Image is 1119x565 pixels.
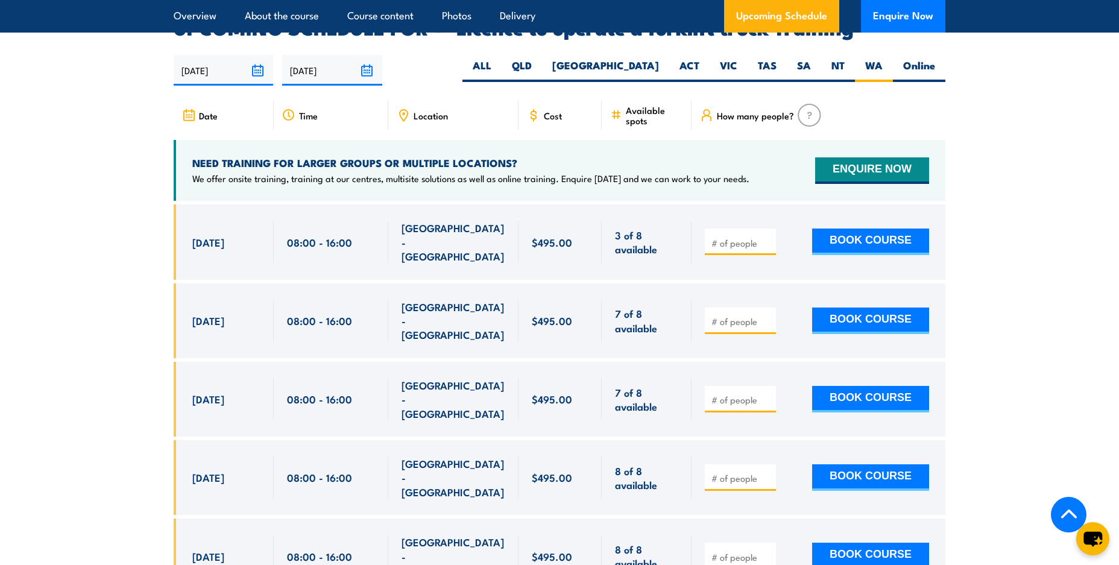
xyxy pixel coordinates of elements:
span: 7 of 8 available [615,385,678,414]
span: [DATE] [192,470,224,484]
button: BOOK COURSE [812,464,929,491]
span: 08:00 - 16:00 [287,235,352,249]
span: Cost [544,110,562,121]
span: $495.00 [532,470,572,484]
span: 8 of 8 available [615,464,678,492]
h4: NEED TRAINING FOR LARGER GROUPS OR MULTIPLE LOCATIONS? [192,156,749,169]
button: BOOK COURSE [812,386,929,412]
input: # of people [711,315,772,327]
label: NT [821,58,855,82]
span: 08:00 - 16:00 [287,314,352,327]
span: $495.00 [532,235,572,249]
p: We offer onsite training, training at our centres, multisite solutions as well as online training... [192,172,749,185]
span: [DATE] [192,549,224,563]
input: To date [282,55,382,86]
span: 08:00 - 16:00 [287,549,352,563]
span: Location [414,110,448,121]
span: [GEOGRAPHIC_DATA] - [GEOGRAPHIC_DATA] [402,456,505,499]
span: $495.00 [532,549,572,563]
span: 08:00 - 16:00 [287,392,352,406]
input: # of people [711,394,772,406]
span: 08:00 - 16:00 [287,470,352,484]
button: chat-button [1076,522,1109,555]
label: WA [855,58,893,82]
span: How many people? [717,110,794,121]
span: $495.00 [532,314,572,327]
input: # of people [711,472,772,484]
button: BOOK COURSE [812,308,929,334]
button: ENQUIRE NOW [815,157,929,184]
span: Date [199,110,218,121]
input: # of people [711,237,772,249]
span: [GEOGRAPHIC_DATA] - [GEOGRAPHIC_DATA] [402,378,505,420]
label: VIC [710,58,748,82]
input: # of people [711,551,772,563]
span: [DATE] [192,392,224,406]
label: QLD [502,58,542,82]
label: ACT [669,58,710,82]
span: [DATE] [192,235,224,249]
span: [DATE] [192,314,224,327]
span: Available spots [626,105,683,125]
label: [GEOGRAPHIC_DATA] [542,58,669,82]
span: Time [299,110,318,121]
span: $495.00 [532,392,572,406]
button: BOOK COURSE [812,229,929,255]
input: From date [174,55,273,86]
h2: UPCOMING SCHEDULE FOR - "Licence to operate a forklift truck Training" [174,19,945,36]
span: 3 of 8 available [615,228,678,256]
label: TAS [748,58,787,82]
label: ALL [462,58,502,82]
span: [GEOGRAPHIC_DATA] - [GEOGRAPHIC_DATA] [402,300,505,342]
label: Online [893,58,945,82]
label: SA [787,58,821,82]
span: [GEOGRAPHIC_DATA] - [GEOGRAPHIC_DATA] [402,221,505,263]
span: 7 of 8 available [615,306,678,335]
